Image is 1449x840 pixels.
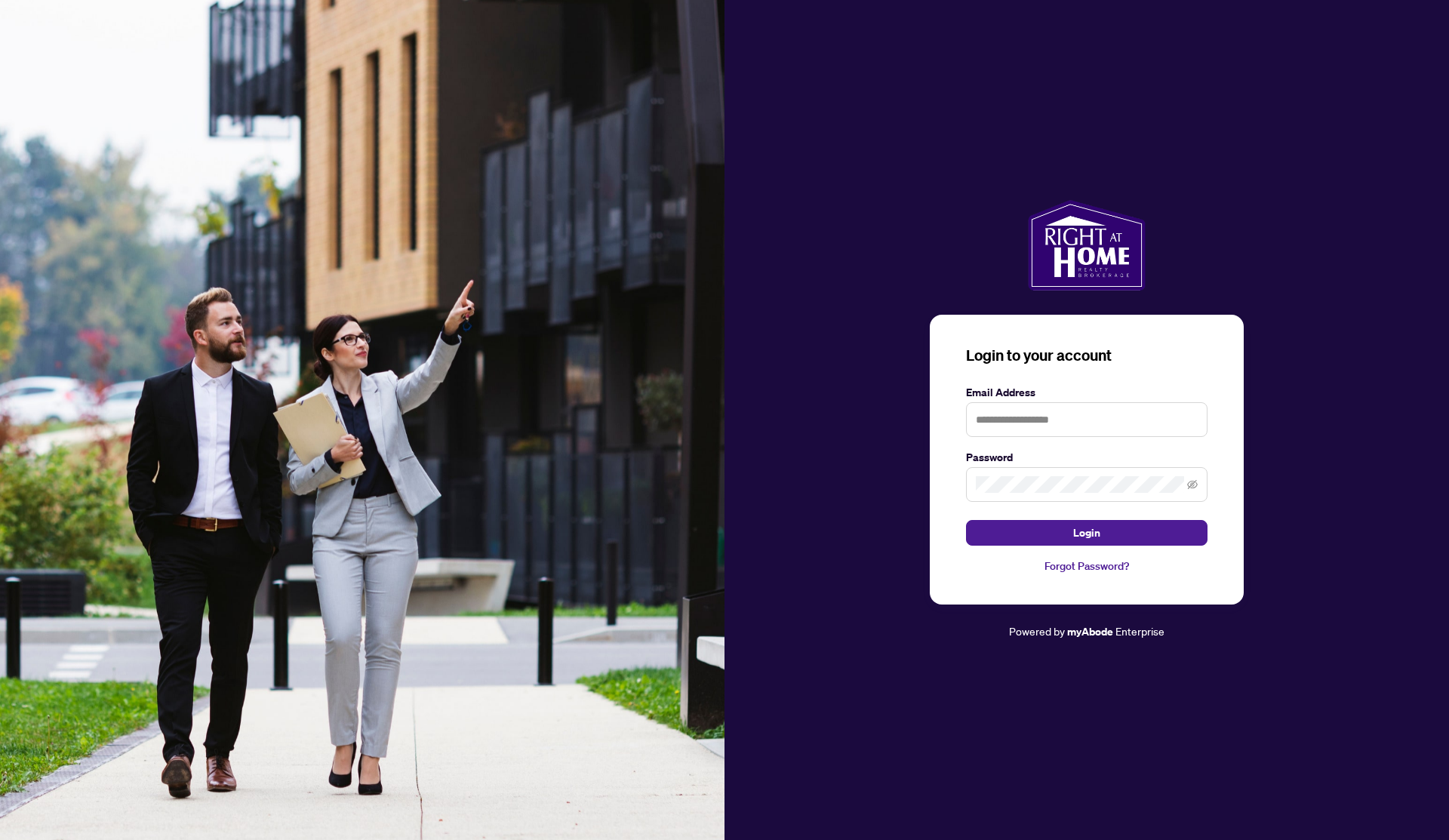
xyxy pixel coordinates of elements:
[1073,521,1100,545] span: Login
[966,520,1207,546] button: Login
[1115,624,1164,638] span: Enterprise
[1009,624,1065,638] span: Powered by
[1028,200,1145,291] img: ma-logo
[966,449,1207,466] label: Password
[1067,623,1113,640] a: myAbode
[966,384,1207,401] label: Email Address
[1187,479,1198,490] span: eye-invisible
[966,345,1207,366] h3: Login to your account
[966,558,1207,574] a: Forgot Password?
